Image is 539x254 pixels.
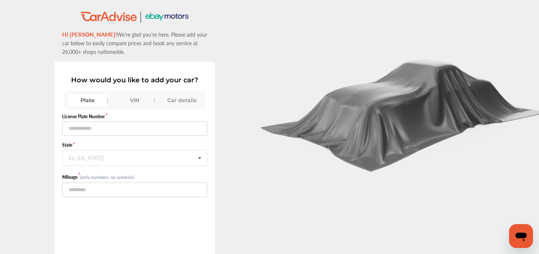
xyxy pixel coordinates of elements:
[162,94,202,106] div: Car details
[115,94,155,106] div: VIN
[62,76,208,84] p: How would you like to add your car?
[62,113,208,120] label: License Plate Number
[80,174,134,180] small: (only numbers, no symbols)
[68,94,107,106] div: Plate
[69,155,104,159] div: Ex. [US_STATE]
[62,31,207,55] span: We’re glad you’re here. Please add your car below to easily compare prices and book any service a...
[509,224,533,248] iframe: Button to launch messaging window
[62,174,80,180] label: Mileage
[62,30,117,38] span: Hi [PERSON_NAME]!
[62,142,208,148] label: State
